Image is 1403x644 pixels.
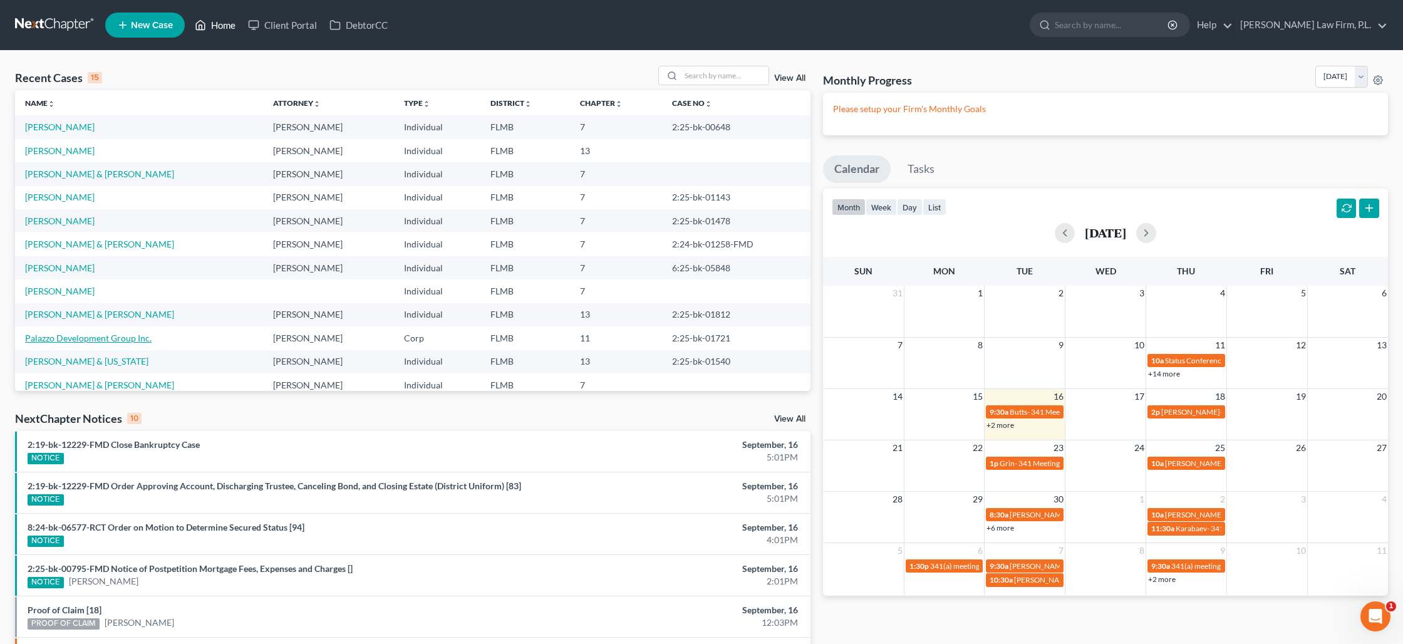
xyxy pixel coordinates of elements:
a: [PERSON_NAME] [69,575,138,588]
span: 11 [1375,543,1388,558]
td: 2:25-bk-01540 [662,350,810,373]
td: [PERSON_NAME] [263,326,395,350]
span: 14 [891,389,904,404]
span: [PERSON_NAME]- 341 Meeting [1010,510,1114,519]
a: [PERSON_NAME] [25,262,95,273]
td: FLMB [480,232,571,256]
span: 20 [1375,389,1388,404]
button: list [923,199,946,216]
span: 1 [976,286,984,301]
a: View All [774,74,805,83]
div: NOTICE [28,536,64,547]
input: Search by name... [1055,13,1169,36]
td: 2:25-bk-01721 [662,326,810,350]
a: 2:19-bk-12229-FMD Close Bankruptcy Case [28,439,200,450]
span: 2 [1057,286,1065,301]
i: unfold_more [313,100,321,108]
span: 27 [1375,440,1388,455]
span: [PERSON_NAME]- 341 Meeting [1165,459,1269,468]
button: day [897,199,923,216]
td: FLMB [480,256,571,279]
td: Individual [394,232,480,256]
span: 5 [896,543,904,558]
span: Sun [854,266,872,276]
span: 10 [1133,338,1146,353]
div: 10 [127,413,142,424]
td: FLMB [480,209,571,232]
td: 13 [570,350,662,373]
span: 1 [1386,601,1396,611]
span: 1p [990,459,998,468]
td: [PERSON_NAME] [263,186,395,209]
span: [PERSON_NAME]- 341 Meeting [1161,407,1265,417]
div: 4:01PM [550,534,799,546]
a: Help [1191,14,1233,36]
span: 10a [1151,459,1164,468]
a: View All [774,415,805,423]
span: 2p [1151,407,1160,417]
td: Individual [394,256,480,279]
span: 26 [1295,440,1307,455]
div: 5:01PM [550,451,799,464]
span: Karabaev- 341 Meeting [1176,524,1252,533]
a: Typeunfold_more [404,98,430,108]
span: Butts- 341 Meeting [1010,407,1072,417]
span: 341(a) meeting for [PERSON_NAME] [1171,561,1292,571]
span: 9:30a [990,407,1008,417]
span: 9:30a [1151,561,1170,571]
td: 7 [570,256,662,279]
td: [PERSON_NAME] [263,162,395,185]
p: Please setup your Firm's Monthly Goals [833,103,1378,115]
span: Wed [1095,266,1116,276]
td: 7 [570,373,662,397]
span: 7 [896,338,904,353]
h2: [DATE] [1085,226,1126,239]
span: 3 [1300,492,1307,507]
span: 9 [1057,338,1065,353]
a: DebtorCC [323,14,394,36]
span: 15 [971,389,984,404]
span: 3 [1138,286,1146,301]
span: 6 [976,543,984,558]
span: 11:30a [1151,524,1174,533]
td: 7 [570,279,662,303]
td: 2:25-bk-01812 [662,303,810,326]
td: [PERSON_NAME] [263,373,395,397]
td: Individual [394,303,480,326]
span: 10 [1295,543,1307,558]
td: Corp [394,326,480,350]
td: [PERSON_NAME] [263,139,395,162]
div: NOTICE [28,453,64,464]
span: 8 [1138,543,1146,558]
div: NextChapter Notices [15,411,142,426]
td: 7 [570,162,662,185]
a: [PERSON_NAME] & [PERSON_NAME] [25,309,174,319]
span: 12 [1295,338,1307,353]
span: 11 [1214,338,1226,353]
span: 16 [1052,389,1065,404]
span: 1 [1138,492,1146,507]
a: +14 more [1148,369,1180,378]
td: Individual [394,162,480,185]
div: September, 16 [550,604,799,616]
a: Tasks [896,155,946,183]
a: [PERSON_NAME] & [PERSON_NAME] [25,169,174,179]
span: 23 [1052,440,1065,455]
td: 7 [570,209,662,232]
a: [PERSON_NAME] [25,145,95,156]
td: Individual [394,279,480,303]
span: [PERSON_NAME]- 341 Meeting [1165,510,1269,519]
span: 5 [1300,286,1307,301]
span: 10:30a [990,575,1013,584]
a: [PERSON_NAME] & [PERSON_NAME] [25,239,174,249]
td: FLMB [480,326,571,350]
td: 13 [570,139,662,162]
span: 8:30a [990,510,1008,519]
td: FLMB [480,162,571,185]
a: 8:24-bk-06577-RCT Order on Motion to Determine Secured Status [94] [28,522,304,532]
div: September, 16 [550,563,799,575]
i: unfold_more [48,100,55,108]
td: [PERSON_NAME] [263,209,395,232]
td: [PERSON_NAME] [263,115,395,138]
a: Districtunfold_more [490,98,532,108]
